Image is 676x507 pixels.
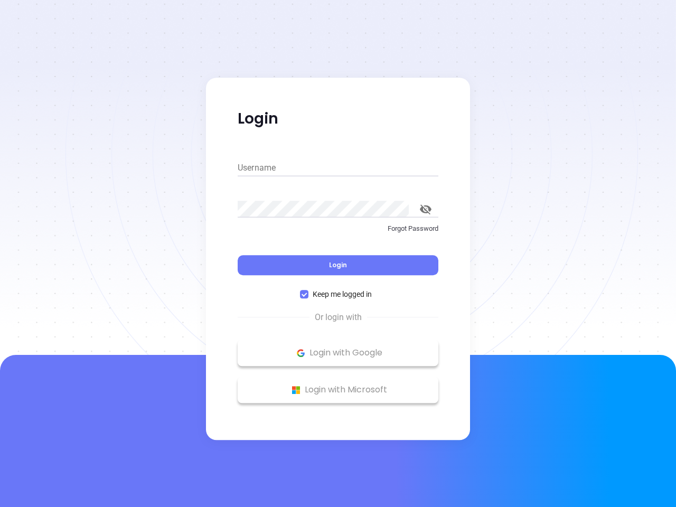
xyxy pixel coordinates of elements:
a: Forgot Password [238,223,438,242]
p: Forgot Password [238,223,438,234]
p: Login with Microsoft [243,382,433,398]
p: Login with Google [243,345,433,361]
span: Keep me logged in [308,288,376,300]
button: Microsoft Logo Login with Microsoft [238,377,438,403]
span: Login [329,260,347,269]
button: toggle password visibility [413,196,438,222]
p: Login [238,109,438,128]
img: Microsoft Logo [289,383,303,397]
button: Login [238,255,438,275]
img: Google Logo [294,346,307,360]
button: Google Logo Login with Google [238,340,438,366]
span: Or login with [309,311,367,324]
